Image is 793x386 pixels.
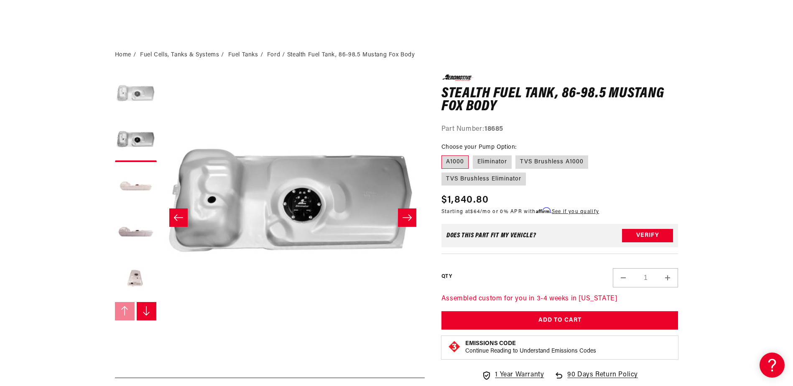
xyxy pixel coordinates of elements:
[115,166,157,208] button: Load image 3 in gallery view
[536,207,551,213] span: Affirm
[115,212,157,254] button: Load image 4 in gallery view
[484,126,503,132] strong: 18685
[465,348,596,355] p: Continue Reading to Understand Emissions Codes
[169,208,188,227] button: Slide left
[441,173,526,186] label: TVS Brushless Eliminator
[115,120,157,162] button: Load image 2 in gallery view
[515,155,588,169] label: TVS Brushless A1000
[228,51,258,60] a: Fuel Tanks
[115,74,425,361] media-gallery: Gallery Viewer
[140,51,226,60] li: Fuel Cells, Tanks & Systems
[441,208,599,216] p: Starting at /mo or 0% APR with .
[115,74,157,116] button: Load image 1 in gallery view
[398,208,416,227] button: Slide right
[137,302,157,320] button: Slide right
[441,143,518,152] legend: Choose your Pump Option:
[441,193,489,208] span: $1,840.80
[473,155,512,169] label: Eliminator
[448,340,461,353] img: Emissions code
[115,51,131,60] a: Home
[465,340,516,347] strong: Emissions Code
[441,311,678,330] button: Add to Cart
[552,209,599,214] a: See if you qualify - Learn more about Affirm Financing (opens in modal)
[441,124,678,135] div: Part Number:
[115,258,157,300] button: Load image 5 in gallery view
[470,209,480,214] span: $64
[287,51,415,60] li: Stealth Fuel Tank, 86-98.5 Mustang Fox Body
[267,51,280,60] a: Ford
[465,340,596,355] button: Emissions CodeContinue Reading to Understand Emissions Codes
[441,87,678,114] h1: Stealth Fuel Tank, 86-98.5 Mustang Fox Body
[495,370,544,381] span: 1 Year Warranty
[115,302,135,320] button: Slide left
[446,232,536,239] div: Does This part fit My vehicle?
[622,229,673,242] button: Verify
[482,370,544,381] a: 1 Year Warranty
[115,51,678,60] nav: breadcrumbs
[441,294,678,305] p: Assembled custom for you in 3-4 weeks in [US_STATE]
[441,273,452,280] label: QTY
[441,155,469,169] label: A1000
